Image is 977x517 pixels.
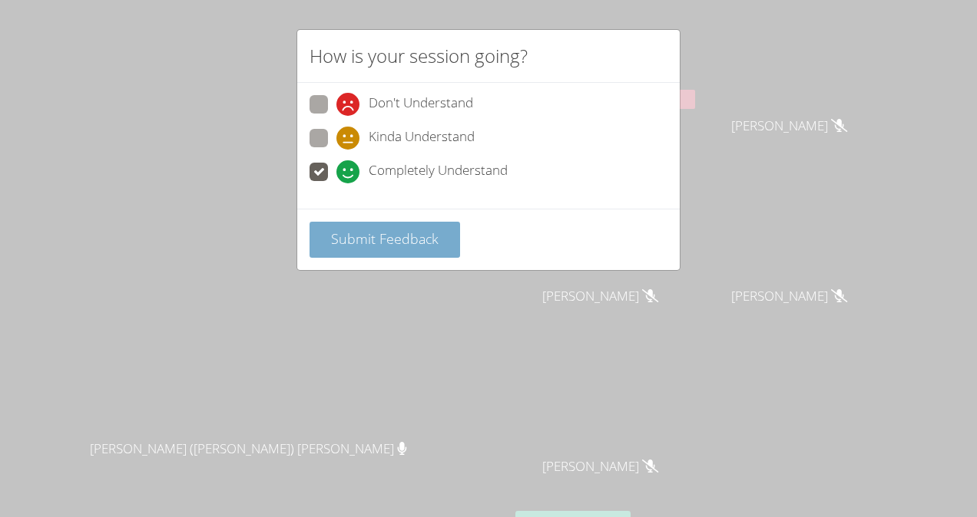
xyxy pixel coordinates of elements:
[310,222,460,258] button: Submit Feedback
[331,229,439,248] span: Submit Feedback
[369,160,508,183] span: Completely Understand
[369,127,475,150] span: Kinda Understand
[310,42,528,70] h2: How is your session going?
[369,93,473,116] span: Don't Understand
